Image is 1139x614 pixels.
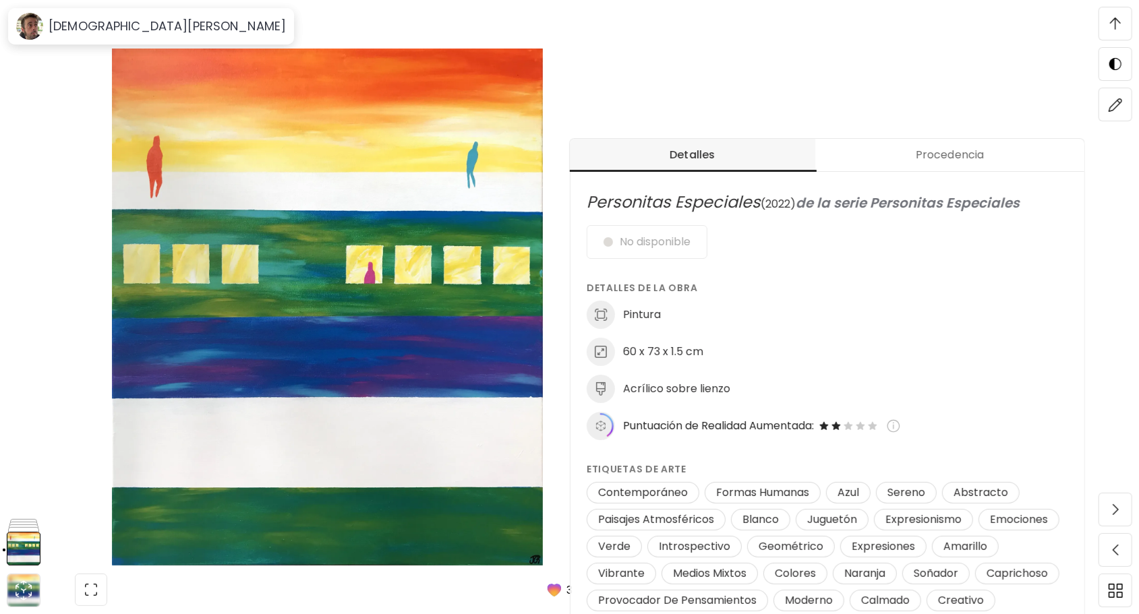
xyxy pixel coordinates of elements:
[590,593,765,608] span: Provocador De Pensamientos
[623,381,730,396] h6: Acrílico sobre lienzo
[853,593,918,608] span: Calmado
[979,566,1056,581] span: Caprichoso
[799,512,865,527] span: Juguetón
[587,280,1069,295] h6: Detalles de la obra
[587,412,615,440] img: icon
[829,485,867,500] span: Azul
[734,512,787,527] span: Blanco
[534,572,581,607] button: favorites3
[545,580,564,599] img: favorites
[13,580,34,601] div: animation
[877,512,970,527] span: Expresionismo
[767,566,824,581] span: Colores
[590,485,696,500] span: Contemporáneo
[751,539,831,554] span: Geométrico
[906,566,966,581] span: Soñador
[935,539,995,554] span: Amarillo
[761,196,796,212] span: ( 2022 )
[867,420,879,432] img: empty-star-icon
[623,307,661,322] h6: Pintura
[578,147,808,163] span: Detalles
[945,485,1016,500] span: Abstracto
[566,582,573,598] p: 3
[844,539,923,554] span: Expresiones
[665,566,755,581] span: Medios Mixtos
[587,191,761,213] span: Personitas Especiales
[623,344,703,359] h6: 60 x 73 x 1.5 cm
[587,462,1069,477] h6: Etiquetas de arte
[590,539,639,554] span: Verde
[818,420,830,432] img: filled-star-icon
[796,193,1020,212] span: de la serie Personitas Especiales
[830,420,842,432] img: filled-star-icon
[879,485,933,500] span: Sereno
[590,566,653,581] span: Vibrante
[982,512,1056,527] span: Emociones
[777,593,841,608] span: Moderno
[887,419,900,433] img: info-icon
[651,539,738,554] span: Introspectivo
[836,566,894,581] span: Naranja
[587,375,615,403] img: medium
[590,512,722,527] span: Paisajes Atmosféricos
[587,301,615,329] img: discipline
[842,420,854,432] img: empty-star-icon
[587,338,615,366] img: dimensions
[49,18,286,34] h6: [DEMOGRAPHIC_DATA][PERSON_NAME]
[930,593,992,608] span: Creativo
[823,147,1076,163] span: Procedencia
[854,420,867,432] img: empty-star-icon
[623,419,814,433] span: Puntuación de Realidad Aumentada:
[708,485,817,500] span: Formas Humanas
